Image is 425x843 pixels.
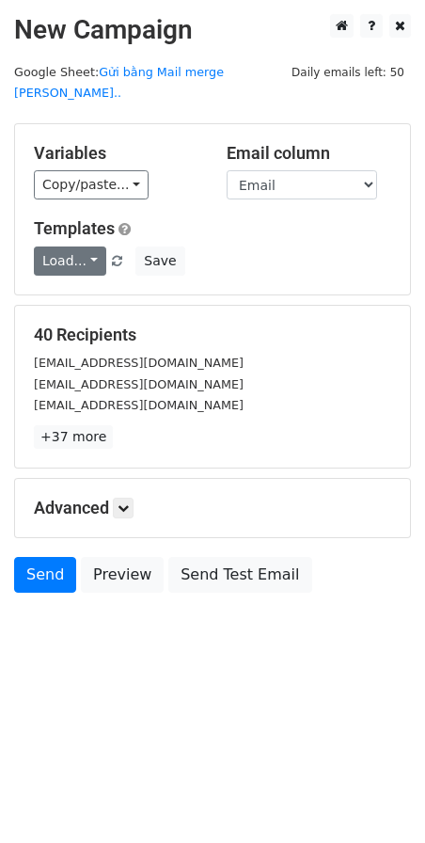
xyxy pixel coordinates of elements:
h5: Advanced [34,498,391,518]
a: Templates [34,218,115,238]
h5: Variables [34,143,198,164]
small: [EMAIL_ADDRESS][DOMAIN_NAME] [34,377,244,391]
h2: New Campaign [14,14,411,46]
a: Gửi bằng Mail merge [PERSON_NAME].. [14,65,224,101]
iframe: Chat Widget [331,753,425,843]
span: Daily emails left: 50 [285,62,411,83]
a: Load... [34,247,106,276]
small: [EMAIL_ADDRESS][DOMAIN_NAME] [34,356,244,370]
h5: Email column [227,143,391,164]
a: Preview [81,557,164,593]
h5: 40 Recipients [34,325,391,345]
a: +37 more [34,425,113,449]
a: Send [14,557,76,593]
small: [EMAIL_ADDRESS][DOMAIN_NAME] [34,398,244,412]
a: Copy/paste... [34,170,149,199]
a: Daily emails left: 50 [285,65,411,79]
small: Google Sheet: [14,65,224,101]
button: Save [135,247,184,276]
a: Send Test Email [168,557,311,593]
